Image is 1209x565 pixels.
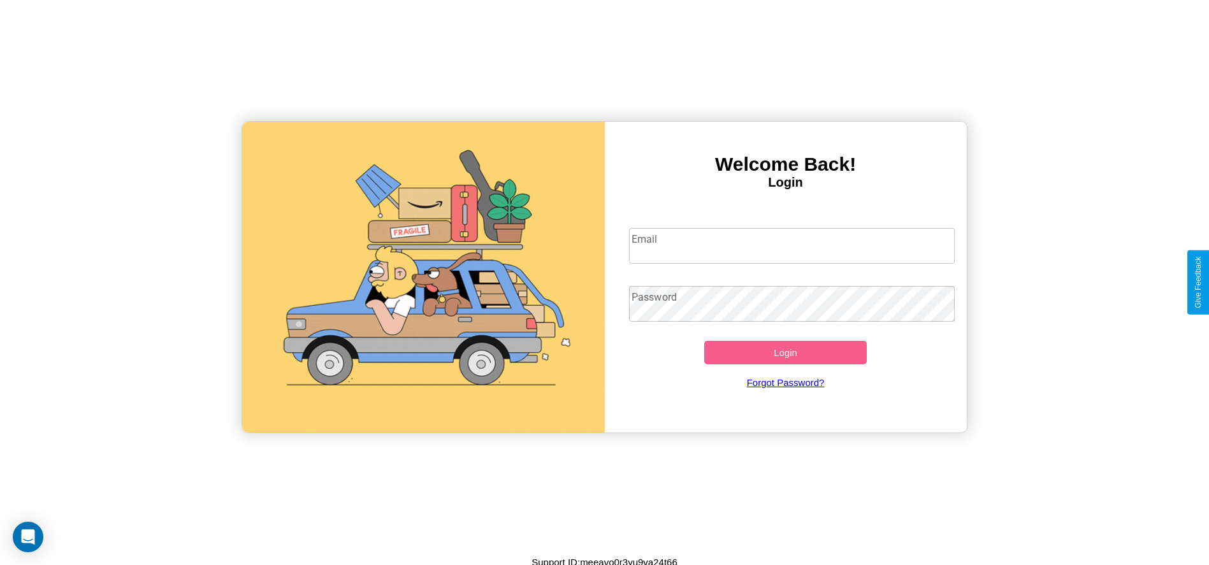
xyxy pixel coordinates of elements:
[1194,257,1203,308] div: Give Feedback
[605,175,967,190] h4: Login
[623,364,948,401] a: Forgot Password?
[13,522,43,552] div: Open Intercom Messenger
[605,154,967,175] h3: Welcome Back!
[242,122,604,433] img: gif
[704,341,867,364] button: Login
